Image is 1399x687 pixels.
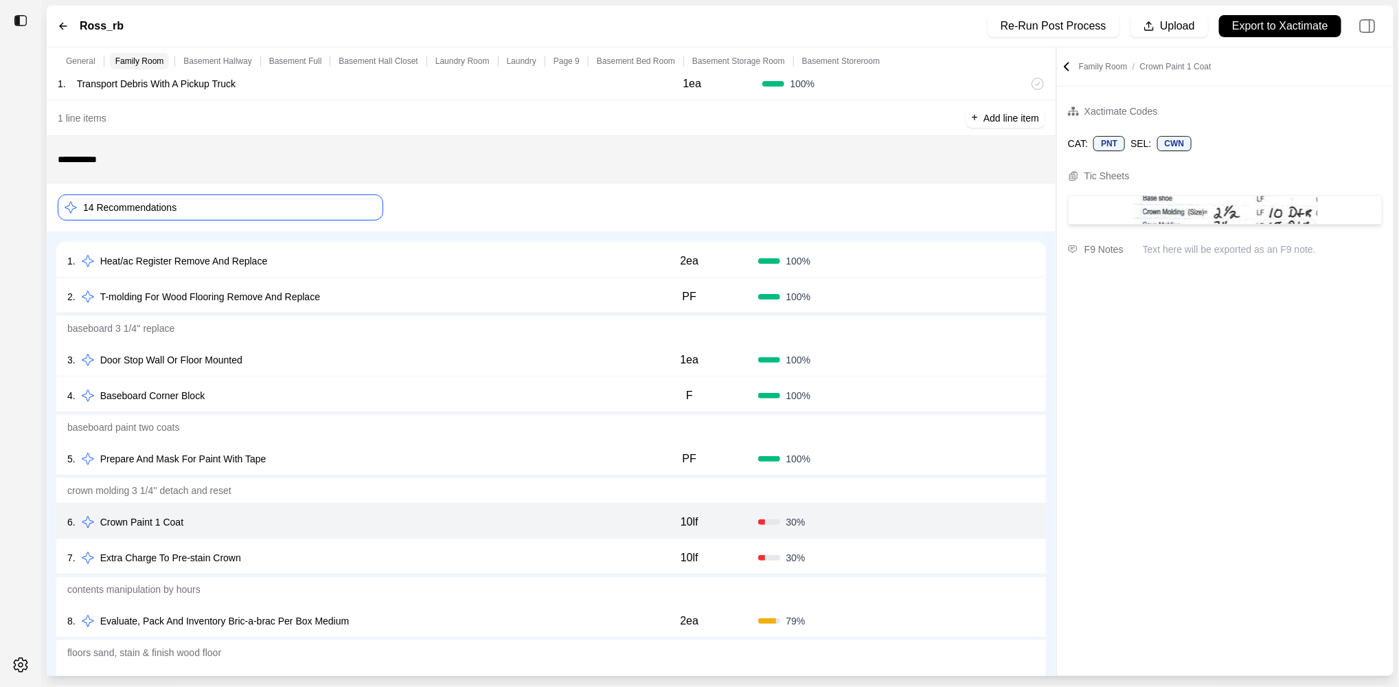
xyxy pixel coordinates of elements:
span: / [1128,62,1140,71]
span: 100 % [786,290,810,304]
span: 79 % [786,614,805,628]
p: CAT: [1068,137,1088,150]
p: Basement Storage Room [692,56,785,67]
p: PF [683,451,696,467]
div: CWN [1157,136,1192,151]
div: Tic Sheets [1084,168,1130,184]
button: Upload [1130,15,1208,37]
img: Cropped Image [1133,196,1318,224]
p: 1 . [67,254,76,268]
p: + [972,110,978,126]
p: 5 . [67,452,76,466]
p: 1ea [680,352,698,368]
p: Extra Charge To Pre-stain Crown [95,548,247,567]
p: 3 . [67,353,76,367]
div: Xactimate Codes [1084,103,1158,120]
p: 6 . [67,515,76,529]
p: Crown Paint 1 Coat [95,513,189,532]
p: General [66,56,95,67]
p: 14 Recommendations [83,201,177,214]
p: Baseboard Corner Block [95,386,211,405]
div: PNT [1093,136,1125,151]
p: 2ea [680,613,698,629]
span: 30 % [786,515,805,529]
p: Laundry [507,56,536,67]
p: SEL: [1130,137,1151,150]
p: Family Room [1079,61,1212,72]
p: 1 . [58,77,66,91]
p: Evaluate, Pack And Inventory Bric-a-brac Per Box Medium [95,611,355,631]
div: F9 Notes [1084,241,1124,258]
p: baseboard paint two coats [56,415,1046,440]
span: 100 % [790,77,815,91]
p: Heat/ac Register Remove And Replace [95,251,273,271]
p: 7 . [67,551,76,565]
label: Ross_rb [80,18,124,34]
p: F [686,387,693,404]
p: Page 9 [554,56,580,67]
p: floors sand, stain & finish wood floor [56,640,1046,665]
button: +Add line item [966,109,1045,128]
p: Basement Bed Room [597,56,675,67]
p: Basement Storeroom [802,56,880,67]
p: 1 line items [58,111,106,125]
p: Upload [1160,19,1195,34]
p: 4 . [67,389,76,403]
span: 100 % [786,389,810,403]
p: baseboard 3 1/4'' replace [56,316,1046,341]
p: Basement Hallway [183,56,251,67]
span: 100 % [786,353,810,367]
p: Door Stop Wall Or Floor Mounted [95,350,248,370]
p: Basement Full [269,56,322,67]
button: Re-Run Post Process [988,15,1119,37]
span: Crown Paint 1 Coat [1140,62,1212,71]
button: Export to Xactimate [1219,15,1341,37]
p: Basement Hall Closet [339,56,418,67]
p: Re-Run Post Process [1001,19,1106,34]
p: T-molding For Wood Flooring Remove And Replace [95,287,326,306]
p: Prepare And Mask For Paint With Tape [95,449,272,469]
p: Text here will be exported as an F9 note. [1143,243,1383,256]
p: Export to Xactimate [1232,19,1328,34]
p: Transport Debris With A Pickup Truck [71,74,241,93]
p: Add line item [983,111,1039,125]
p: 2 . [67,290,76,304]
img: comment [1068,245,1078,254]
p: PF [683,289,696,305]
span: 100 % [786,254,810,268]
p: 8 . [67,614,76,628]
p: Family Room [115,56,164,67]
p: 2ea [680,253,698,269]
img: right-panel.svg [1352,11,1383,41]
img: toggle sidebar [14,14,27,27]
p: contents manipulation by hours [56,577,1046,602]
span: 100 % [786,452,810,466]
span: 30 % [786,551,805,565]
p: crown molding 3 1/4'' detach and reset [56,478,1046,503]
p: 10lf [681,550,698,566]
p: Laundry Room [435,56,490,67]
p: 10lf [681,514,698,530]
p: 1ea [683,76,701,92]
